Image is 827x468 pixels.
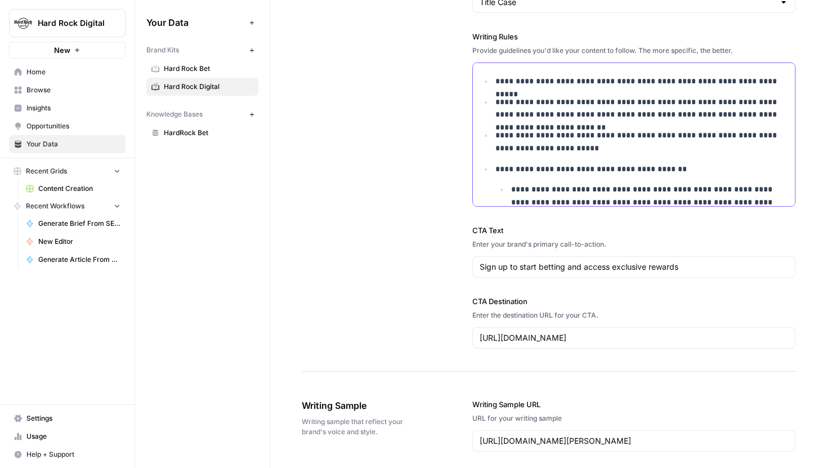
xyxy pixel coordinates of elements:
div: Provide guidelines you'd like your content to follow. The more specific, the better. [472,46,795,56]
img: Hard Rock Digital Logo [13,13,33,33]
span: New [54,44,70,56]
a: Browse [9,81,126,99]
a: Opportunities [9,117,126,135]
a: New Editor [21,233,126,251]
a: Hard Rock Digital [146,78,258,96]
label: CTA Text [472,225,795,236]
a: Hard Rock Bet [146,60,258,78]
a: HardRock Bet [146,124,258,142]
a: Your Data [9,135,126,153]
span: Writing sample that reflect your brand's voice and style. [302,417,409,437]
button: Recent Grids [9,163,126,180]
span: Insights [26,103,120,113]
a: Generate Brief From SERP [21,215,126,233]
span: Browse [26,85,120,95]
button: Help + Support [9,445,126,463]
span: Generate Brief From SERP [38,219,120,229]
button: New [9,42,126,59]
div: Enter the destination URL for your CTA. [472,310,795,320]
div: Enter your brand's primary call-to-action. [472,239,795,249]
span: Generate Article From Outline [38,255,120,265]
button: Workspace: Hard Rock Digital [9,9,126,37]
a: Settings [9,409,126,427]
span: Brand Kits [146,45,179,55]
span: Knowledge Bases [146,109,203,119]
span: Content Creation [38,184,120,194]
span: New Editor [38,237,120,247]
label: CTA Destination [472,296,795,307]
span: Opportunities [26,121,120,131]
a: Generate Article From Outline [21,251,126,269]
a: Home [9,63,126,81]
button: Recent Workflows [9,198,126,215]
span: Settings [26,413,120,424]
span: Your Data [26,139,120,149]
span: Usage [26,431,120,442]
span: Home [26,67,120,77]
input: www.sundaysoccer.com/gearup [480,332,788,344]
span: Recent Grids [26,166,67,176]
div: URL for your writing sample [472,413,795,424]
span: HardRock Bet [164,128,253,138]
input: www.sundaysoccer.com/game-day [480,435,788,447]
span: Help + Support [26,449,120,460]
span: Hard Rock Digital [164,82,253,92]
span: Writing Sample [302,399,409,412]
span: Recent Workflows [26,201,84,211]
span: Hard Rock Bet [164,64,253,74]
a: Insights [9,99,126,117]
input: Gear up and get in the game with Sunday Soccer! [480,261,788,273]
a: Content Creation [21,180,126,198]
span: Hard Rock Digital [38,17,106,29]
span: Your Data [146,16,245,29]
a: Usage [9,427,126,445]
label: Writing Rules [472,31,795,42]
label: Writing Sample URL [472,399,795,410]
